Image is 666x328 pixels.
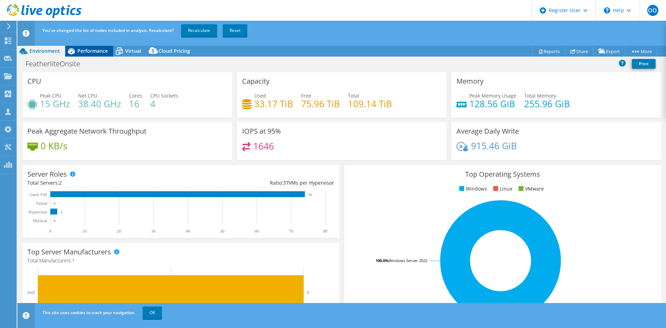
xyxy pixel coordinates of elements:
[307,290,309,294] text: 2
[524,100,570,108] h4: 255.96 GiB
[301,100,340,108] h4: 75.96 TiB
[242,127,281,135] h3: IOPS at 95%
[323,229,327,234] text: 80
[54,202,55,205] text: 0
[456,77,484,85] h3: Memory
[283,179,289,186] span: 37
[625,46,657,57] a: More
[593,46,625,57] a: Export
[150,92,178,99] span: CPU Sockets
[27,179,181,187] div: Total Servers:
[456,127,519,135] h3: Average Daily Write
[125,48,141,54] span: Virtual
[388,258,427,263] tspan: Windows Server 2022
[254,100,293,108] h4: 33.17 TiB
[23,60,91,68] h1: FeatherliteOnsite
[27,77,41,85] h3: CPU
[29,192,47,197] text: Guest VM
[458,185,487,193] li: Windows
[242,77,270,85] h3: Capacity
[492,185,512,193] li: Linux
[59,179,62,186] span: 2
[117,229,121,234] text: 20
[471,142,517,150] h4: 915.46 GiB
[129,100,142,108] h4: 16
[376,258,388,263] tspan: 100.0%
[254,92,266,99] span: Used
[129,92,142,99] span: Cores
[469,100,516,108] h4: 128.56 GiB
[647,5,658,16] span: OO
[49,229,51,234] text: 0
[61,210,62,214] text: 2
[27,290,35,295] text: Dell
[72,257,75,264] span: 1
[78,92,97,99] span: Net CPU
[27,127,146,135] h3: Peak Aggregate Network Throughput
[632,59,656,69] a: Print
[469,92,516,99] span: Peak Memory Usage
[181,179,334,187] div: Ratio: VMs per Hypervisor
[348,100,392,108] h4: 109.14 TiB
[83,229,87,234] text: 10
[349,170,656,178] h3: Top Operating Systems
[348,92,359,99] span: Total
[253,142,274,150] h4: 1646
[27,248,111,256] h3: Top Server Manufacturers
[301,92,311,99] span: Free
[28,210,47,215] text: Hypervisor
[223,24,247,37] a: Reset
[77,48,108,54] span: Performance
[42,310,135,316] span: This site uses cookies to track your navigation.
[27,257,334,264] h4: Total Manufacturers:
[40,100,70,108] h4: 15 GHz
[41,142,67,150] h4: 0 KB/s
[255,229,259,234] text: 60
[308,193,312,196] text: 74
[181,24,217,37] a: Recalculate
[220,229,224,234] text: 50
[186,229,190,234] text: 40
[36,201,48,206] text: Virtual
[27,170,67,178] h3: Server Roles
[524,92,556,99] span: Total Memory
[78,100,121,108] h4: 38.40 GHz
[565,46,594,57] a: Share
[33,218,47,223] text: Physical
[517,185,544,193] li: VMware
[604,7,610,14] svg: \n
[40,92,61,99] span: Peak CPU
[289,229,293,234] text: 70
[532,46,565,57] a: Reports
[29,48,60,54] span: Environment
[42,27,174,33] span: You've changed the list of nodes included in analysis. Recalculate?
[54,219,55,222] text: 0
[150,100,178,108] h4: 4
[159,48,190,54] span: Cloud Pricing
[151,229,155,234] text: 30
[143,306,162,319] a: OK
